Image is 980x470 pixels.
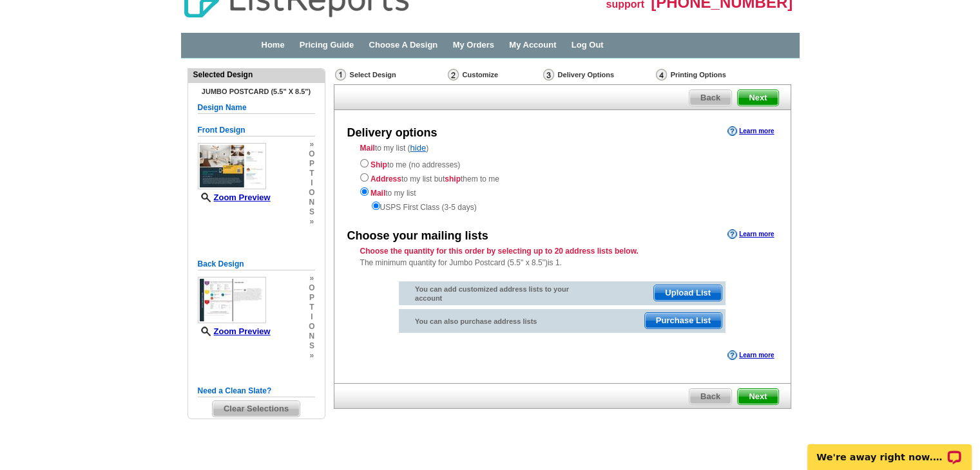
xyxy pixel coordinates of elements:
a: Learn more [727,350,774,361]
span: Next [738,90,778,106]
h5: Need a Clean Slate? [198,385,315,397]
div: Delivery options [347,125,437,142]
strong: Ship [370,160,387,169]
img: Customize [448,69,459,80]
span: » [309,351,314,361]
div: Select Design [334,68,447,84]
a: My Orders [453,40,494,50]
a: Back [689,388,732,405]
img: small-thumb.jpg [198,277,266,323]
span: s [309,207,314,217]
span: o [309,149,314,159]
h5: Back Design [198,258,315,270]
div: USPS First Class (3-5 days) [360,199,765,213]
span: » [309,140,314,149]
a: Back [689,89,732,106]
div: Choose your mailing lists [347,228,488,245]
a: Zoom Preview [198,326,271,336]
span: p [309,159,314,169]
div: You can add customized address lists to your account [399,281,585,306]
a: My Account [509,40,556,50]
div: to my list ( ) [334,142,791,213]
img: Delivery Options [543,69,554,80]
a: Pricing Guide [300,40,354,50]
h5: Front Design [198,124,315,136]
span: » [309,274,314,283]
a: Zoom Preview [198,193,271,202]
a: hide [410,143,427,153]
a: Choose A Design [369,40,438,50]
span: p [309,293,314,303]
div: You can also purchase address lists [399,309,585,329]
span: Clear Selections [213,401,300,417]
div: Selected Design [188,69,325,80]
img: small-thumb.jpg [198,143,266,189]
strong: Mail [370,189,385,198]
div: Delivery Options [542,68,655,84]
span: Back [689,389,731,404]
span: Back [689,90,731,106]
strong: Address [370,174,401,183]
span: o [309,188,314,198]
strong: Mail [360,144,375,153]
h4: Jumbo Postcard (5.5" x 8.5") [198,88,315,95]
div: Customize [447,68,542,81]
a: Learn more [727,229,774,240]
span: Upload List [654,285,722,301]
span: Purchase List [645,313,722,328]
div: The minimum quantity for Jumbo Postcard (5.5" x 8.5")is 1. [334,245,791,268]
img: Printing Options & Summary [656,69,667,80]
h5: Design Name [198,102,315,114]
span: s [309,341,314,351]
strong: Choose the quantity for this order by selecting up to 20 address lists below. [360,247,639,256]
span: n [309,198,314,207]
span: t [309,169,314,178]
span: i [309,312,314,322]
span: o [309,283,314,293]
span: n [309,332,314,341]
a: Home [261,40,284,50]
span: » [309,217,314,227]
div: to me (no addresses) to my list but them to me to my list [360,156,765,213]
img: Select Design [335,69,346,80]
strong: ship [445,174,461,183]
span: Next [738,389,778,404]
div: Printing Options [655,68,769,81]
a: Log Out [572,40,604,50]
span: i [309,178,314,188]
span: o [309,322,314,332]
a: Learn more [727,126,774,136]
span: t [309,303,314,312]
iframe: LiveChat chat widget [799,429,980,470]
